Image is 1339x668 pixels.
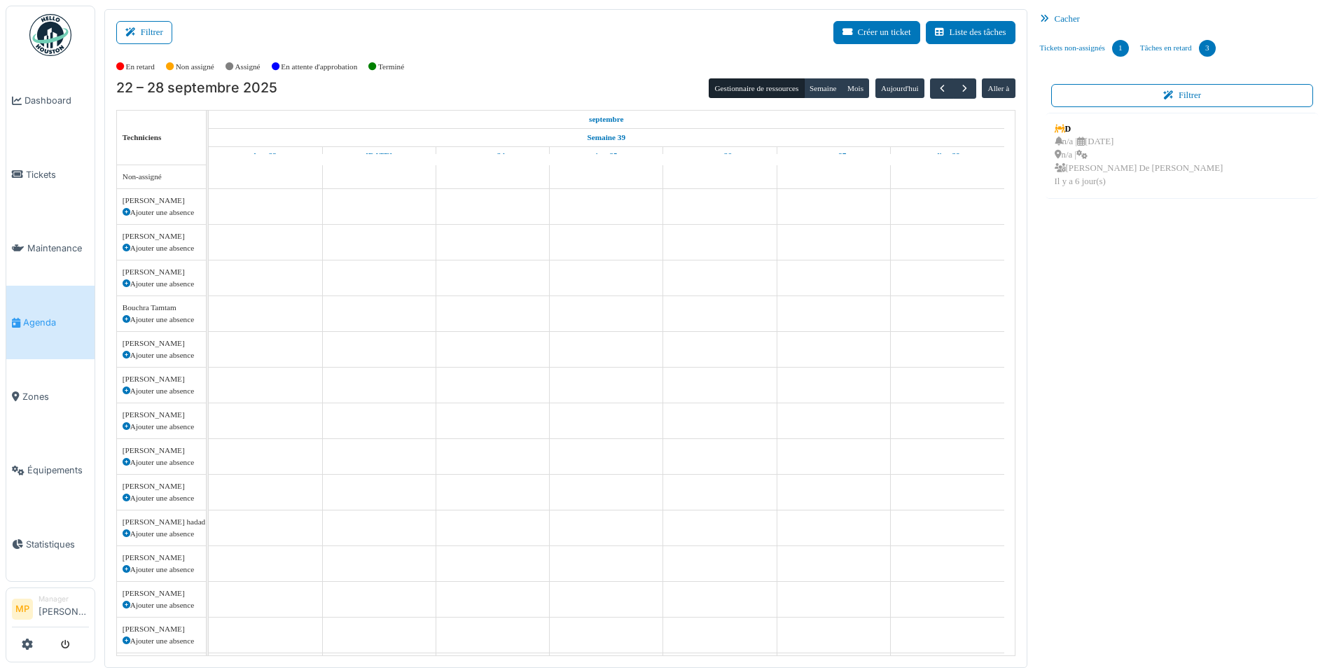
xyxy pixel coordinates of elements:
a: D n/a |[DATE] n/a | [PERSON_NAME] De [PERSON_NAME]Il y a 6 jour(s) [1051,119,1227,193]
a: 23 septembre 2025 [362,147,396,165]
div: [PERSON_NAME] [123,195,200,207]
button: Aller à [982,78,1015,98]
button: Liste des tâches [926,21,1015,44]
span: Techniciens [123,133,162,141]
label: En retard [126,61,155,73]
div: Ajouter une absence [123,457,200,468]
div: Ajouter une absence [123,421,200,433]
span: Agenda [23,316,89,329]
div: 3 [1199,40,1216,57]
a: 28 septembre 2025 [931,147,963,165]
a: Équipements [6,433,95,508]
button: Aujourd'hui [875,78,924,98]
a: Agenda [6,286,95,360]
div: Ajouter une absence [123,242,200,254]
a: Statistiques [6,508,95,582]
span: Statistiques [26,538,89,551]
label: Terminé [378,61,404,73]
div: D [1055,123,1223,135]
a: 22 septembre 2025 [585,111,627,128]
span: Équipements [27,464,89,477]
div: Manager [39,594,89,604]
a: 22 septembre 2025 [251,147,280,165]
div: [PERSON_NAME] [123,480,200,492]
span: Tickets [26,168,89,181]
div: Ajouter une absence [123,278,200,290]
label: Non assigné [176,61,214,73]
div: Ajouter une absence [123,564,200,576]
div: Ajouter une absence [123,599,200,611]
div: [PERSON_NAME] [123,445,200,457]
h2: 22 – 28 septembre 2025 [116,80,277,97]
a: Tâches en retard [1135,29,1221,67]
div: [PERSON_NAME] hadad [123,516,200,528]
div: Non-assigné [123,171,200,183]
div: [PERSON_NAME] [123,230,200,242]
a: 24 septembre 2025 [477,147,508,165]
div: [PERSON_NAME] [123,266,200,278]
div: [PERSON_NAME] [123,623,200,635]
a: MP Manager[PERSON_NAME] [12,594,89,627]
a: Tickets non-assignés [1034,29,1135,67]
a: Zones [6,359,95,433]
span: Maintenance [27,242,89,255]
a: 26 septembre 2025 [705,147,735,165]
button: Précédent [930,78,953,99]
a: 27 septembre 2025 [817,147,849,165]
a: 25 septembre 2025 [592,147,621,165]
li: MP [12,599,33,620]
div: Cacher [1034,9,1331,29]
a: Semaine 39 [584,129,629,146]
label: Assigné [235,61,261,73]
div: [PERSON_NAME] [123,373,200,385]
button: Filtrer [1051,84,1314,107]
div: 1 [1112,40,1129,57]
button: Semaine [804,78,842,98]
span: Dashboard [25,94,89,107]
div: [PERSON_NAME] [123,552,200,564]
div: Ajouter une absence [123,635,200,647]
div: [PERSON_NAME] [123,338,200,349]
div: Ajouter une absence [123,528,200,540]
div: Ajouter une absence [123,385,200,397]
button: Créer un ticket [833,21,920,44]
button: Suivant [953,78,976,99]
button: Gestionnaire de ressources [709,78,804,98]
div: Ajouter une absence [123,349,200,361]
div: [PERSON_NAME] [123,409,200,421]
button: Mois [842,78,870,98]
a: Dashboard [6,64,95,138]
a: Maintenance [6,211,95,286]
img: Badge_color-CXgf-gQk.svg [29,14,71,56]
div: Bouchra Tamtam [123,302,200,314]
div: [PERSON_NAME] [123,587,200,599]
div: Ajouter une absence [123,314,200,326]
label: En attente d'approbation [281,61,357,73]
div: Ajouter une absence [123,492,200,504]
div: n/a | [DATE] n/a | [PERSON_NAME] De [PERSON_NAME] Il y a 6 jour(s) [1055,135,1223,189]
span: Zones [22,390,89,403]
a: Tickets [6,138,95,212]
button: Filtrer [116,21,172,44]
li: [PERSON_NAME] [39,594,89,624]
div: Ajouter une absence [123,207,200,218]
